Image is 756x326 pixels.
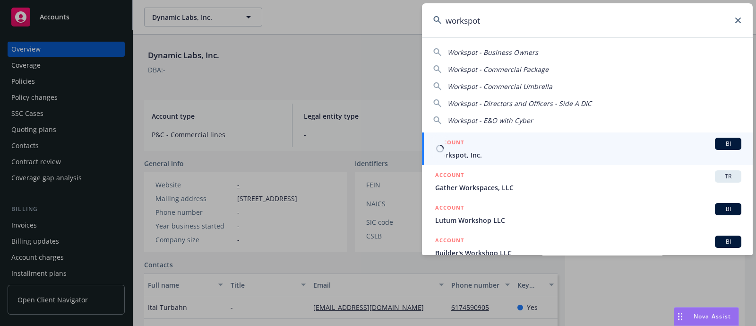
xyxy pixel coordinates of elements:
span: TR [719,172,738,181]
span: BI [719,238,738,246]
span: BI [719,205,738,213]
span: Workspot - Commercial Package [447,65,549,74]
input: Search... [422,3,753,37]
a: ACCOUNTBILutum Workshop LLC [422,198,753,230]
a: ACCOUNTBIWorkspot, Inc. [422,132,753,165]
span: Workspot - Directors and Officers - Side A DIC [447,99,592,108]
span: Gather Workspaces, LLC [435,183,741,193]
a: ACCOUNTTRGather Workspaces, LLC [422,165,753,198]
span: Workspot, Inc. [435,150,741,160]
div: Drag to move [674,308,686,326]
span: Lutum Workshop LLC [435,215,741,225]
h5: ACCOUNT [435,236,464,247]
span: Workspot - Business Owners [447,48,538,57]
a: ACCOUNTBIBuilder's Workshop LLC [422,230,753,263]
span: BI [719,140,738,148]
span: Builder's Workshop LLC [435,248,741,258]
h5: ACCOUNT [435,138,464,149]
h5: ACCOUNT [435,170,464,182]
h5: ACCOUNT [435,203,464,214]
span: Workspot - Commercial Umbrella [447,82,552,91]
span: Workspot - E&O with Cyber [447,116,533,125]
span: Nova Assist [694,312,731,320]
button: Nova Assist [674,307,739,326]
